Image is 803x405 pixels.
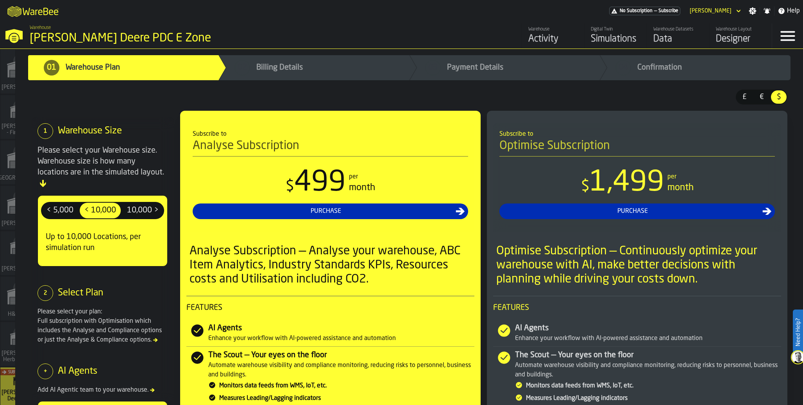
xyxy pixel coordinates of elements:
div: Please select your Warehouse size. Warehouse size is how many locations are in the simulated layout. [38,145,168,189]
div: month [667,182,694,194]
div: Optimise Subscription — Continuously optimize your warehouse with AI, make better decisions with ... [496,244,781,286]
span: Help [787,6,800,16]
div: Warehouse [528,27,578,32]
span: 04 [619,62,628,73]
span: $ [581,179,590,194]
div: AI Agents [515,323,781,334]
div: thumb [80,203,121,218]
div: Warehouse Layout [716,27,765,32]
div: Analyse Subscription — Analyse your warehouse, ABC Item Analytics, Industry Standards KPIs, Resou... [190,244,474,286]
a: link-to-/wh/i/48cbecf7-1ea2-4bc9-a439-03d5b66e1a58/simulations [0,95,44,140]
span: 1,499 [590,169,664,197]
div: Automate warehouse visibility and compliance monitoring, reducing risks to personnel, business an... [208,361,474,380]
span: Features [186,302,474,313]
div: 2 [38,285,53,301]
h4: Optimise Subscription [499,139,775,157]
span: — [654,8,657,14]
div: Add AI Agentic team to your warehouse. [38,385,168,395]
span: € [755,92,768,102]
label: button-toggle-Notifications [760,7,774,15]
div: Subscribe to [499,130,775,139]
div: thumb [771,90,787,104]
div: Measures Leading/Lagging indicators [219,394,474,403]
div: The Scout — Your eyes on the floor [515,350,781,361]
span: Subscribe [8,370,27,374]
div: per [667,172,676,182]
a: link-to-/wh/i/9d85c013-26f4-4c06-9c7d-6d35b33af13a/data [647,23,709,49]
button: button-Purchase [499,203,775,219]
span: Warehouse Plan [66,62,120,73]
span: 10,000 > [124,204,162,217]
label: button-switch-multi-€ [753,90,770,104]
div: The Scout — Your eyes on the floor [208,350,474,361]
a: link-to-/wh/i/9d85c013-26f4-4c06-9c7d-6d35b33af13a/simulations [584,23,647,49]
div: AI Agents [208,323,474,334]
span: 499 [294,169,346,197]
label: button-switch-multi-< 10,000 [79,202,122,219]
label: Need Help? [794,310,802,354]
span: 02 [238,62,247,73]
label: button-switch-multi-£ [736,90,753,104]
a: link-to-/wh/i/9d85c013-26f4-4c06-9c7d-6d35b33af13a/feed/ [522,23,584,49]
div: Digital Twin [591,27,640,32]
span: Payment Details [447,62,503,73]
div: DropdownMenuValue-Ana Milicic [687,6,742,16]
div: month [349,182,375,194]
a: link-to-/wh/i/9d85c013-26f4-4c06-9c7d-6d35b33af13a/pricing/ [609,7,680,15]
div: per [349,172,358,182]
label: button-switch-multi-10,000 > [122,202,164,219]
div: Please select your plan: Full subscription with Optimisation which includes the Analyse and Compl... [38,307,168,345]
span: 01 [47,62,56,73]
a: link-to-/wh/i/f0a6b354-7883-413a-84ff-a65eb9c31f03/simulations [0,322,44,367]
a: link-to-/wh/i/1653e8cc-126b-480f-9c47-e01e76aa4a88/simulations [0,186,44,231]
span: Features [493,302,781,313]
div: Automate warehouse visibility and compliance monitoring, reducing risks to personnel, business an... [515,361,781,380]
h4: Analyse Subscription [193,139,468,157]
div: Purchase [503,207,762,216]
div: Measures Leading/Lagging indicators [526,394,781,403]
span: Billing Details [256,62,303,73]
div: Purchase [196,207,456,216]
div: Designer [716,33,765,45]
div: thumb [122,203,163,218]
div: Simulations [591,33,640,45]
label: button-toggle-Help [774,6,803,16]
div: Monitors data feeds from WMS, IoT, etc. [526,381,781,391]
span: $ [286,179,294,194]
div: thumb [42,203,78,218]
div: Warehouse Datasets [653,27,703,32]
div: Enhance your workflow with AI-powered assistance and automation [208,334,474,343]
a: link-to-/wh/i/9d85c013-26f4-4c06-9c7d-6d35b33af13a/designer [709,23,772,49]
span: 03 [428,62,438,73]
div: 1 [38,123,53,139]
nav: Progress [16,49,803,86]
label: button-switch-multi-< 5,000 [41,202,79,219]
div: thumb [737,90,752,104]
div: + [38,364,53,379]
div: [PERSON_NAME] Deere PDC E Zone [30,31,241,45]
div: Monitors data feeds from WMS, IoT, etc. [219,381,474,391]
a: link-to-/wh/i/baca6aa3-d1fc-43c0-a604-2a1c9d5db74d/simulations [0,231,44,277]
div: Up to 10,000 Locations, per simulation run [41,225,164,260]
div: Warehouse Size [58,125,122,137]
label: button-switch-multi-$ [770,90,787,104]
a: link-to-/wh/i/b5402f52-ce28-4f27-b3d4-5c6d76174849/simulations [0,140,44,186]
div: Activity [528,33,578,45]
button: button-Purchase [193,203,468,219]
div: Menu Subscription [609,7,680,15]
label: button-toggle-Menu [772,23,803,49]
div: thumb [754,90,769,104]
div: Subscribe to [193,130,468,139]
div: DropdownMenuValue-Ana Milicic [690,8,731,14]
div: Data [653,33,703,45]
a: link-to-/wh/i/72fe6713-8242-4c3c-8adf-5d67388ea6d5/simulations [0,50,44,95]
label: button-toggle-Settings [746,7,760,15]
span: Subscribe [658,8,678,14]
div: Enhance your workflow with AI-powered assistance and automation [515,334,781,343]
span: £ [738,92,751,102]
span: < 10,000 [81,204,119,217]
div: AI Agents [58,365,97,378]
span: $ [773,92,785,102]
a: link-to-/wh/i/0438fb8c-4a97-4a5b-bcc6-2889b6922db0/simulations [0,277,44,322]
span: No Subscription [620,8,653,14]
